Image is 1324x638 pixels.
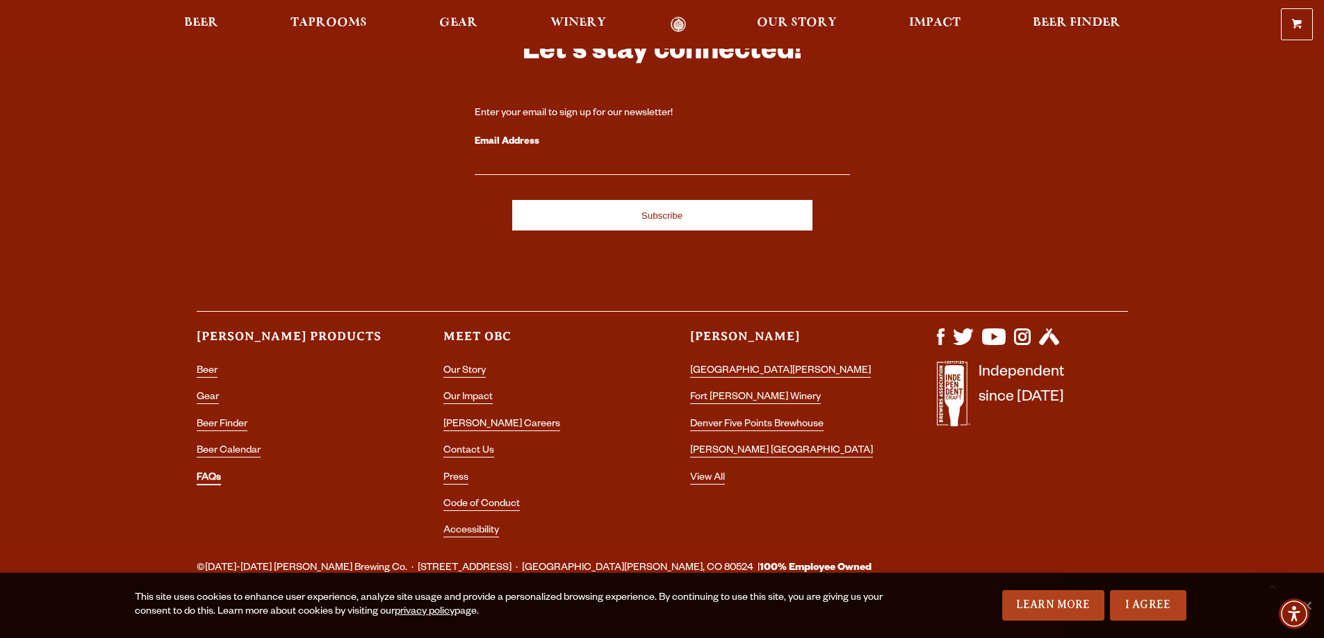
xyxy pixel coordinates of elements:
p: Independent since [DATE] [979,361,1064,434]
span: ©[DATE]-[DATE] [PERSON_NAME] Brewing Co. · [STREET_ADDRESS] · [GEOGRAPHIC_DATA][PERSON_NAME], CO ... [197,560,872,578]
h3: Let's stay connected! [475,33,850,74]
a: Visit us on Untappd [1039,338,1059,349]
a: Visit us on X (formerly Twitter) [953,338,974,349]
div: Accessibility Menu [1279,598,1309,629]
a: Accessibility [443,526,499,537]
h3: [PERSON_NAME] [690,328,881,357]
a: Odell Home [653,17,705,33]
span: Our Story [757,17,837,28]
a: privacy policy [395,607,455,618]
a: Scroll to top [1254,569,1289,603]
a: Gear [430,17,487,33]
a: FAQs [197,473,221,485]
div: This site uses cookies to enhance user experience, analyze site usage and provide a personalized ... [135,591,888,619]
span: Beer [184,17,218,28]
a: [PERSON_NAME] Careers [443,419,560,431]
a: Fort [PERSON_NAME] Winery [690,392,821,404]
span: Winery [550,17,606,28]
a: Denver Five Points Brewhouse [690,419,824,431]
span: Gear [439,17,477,28]
span: Impact [909,17,961,28]
a: Our Impact [443,392,493,404]
a: Visit us on Instagram [1014,338,1031,349]
h3: [PERSON_NAME] Products [197,328,388,357]
strong: 100% Employee Owned [760,563,872,574]
a: Winery [541,17,615,33]
a: Learn More [1002,590,1104,621]
a: Our Story [443,366,486,378]
span: Taprooms [291,17,367,28]
a: Beer Calendar [197,446,261,457]
a: I Agree [1110,590,1186,621]
a: Code of Conduct [443,499,520,511]
a: Visit us on Facebook [937,338,945,349]
span: Beer Finder [1033,17,1120,28]
a: Gear [197,392,219,404]
a: View All [690,473,725,485]
h3: Meet OBC [443,328,635,357]
a: Beer Finder [197,419,247,431]
a: Our Story [748,17,846,33]
a: [GEOGRAPHIC_DATA][PERSON_NAME] [690,366,871,378]
input: Subscribe [512,200,812,230]
a: Beer Finder [1024,17,1129,33]
a: Impact [900,17,970,33]
a: Press [443,473,468,485]
a: Beer [175,17,227,33]
div: Enter your email to sign up for our newsletter! [475,107,850,121]
a: [PERSON_NAME] [GEOGRAPHIC_DATA] [690,446,873,457]
a: Visit us on YouTube [982,338,1006,349]
label: Email Address [475,133,850,151]
a: Taprooms [281,17,376,33]
a: Beer [197,366,218,378]
a: Contact Us [443,446,494,457]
